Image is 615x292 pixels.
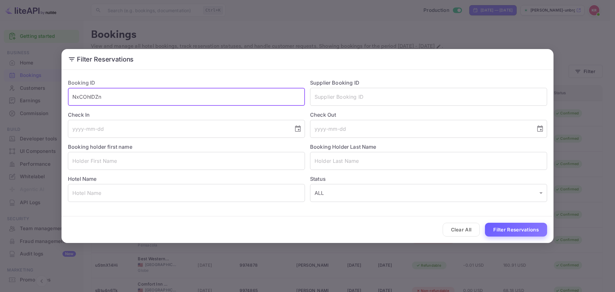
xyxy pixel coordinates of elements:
[310,152,547,170] input: Holder Last Name
[61,49,553,70] h2: Filter Reservations
[68,184,305,202] input: Hotel Name
[310,111,547,119] label: Check Out
[534,122,546,135] button: Choose date
[443,223,480,237] button: Clear All
[310,120,531,138] input: yyyy-mm-dd
[310,184,547,202] div: ALL
[310,79,359,86] label: Supplier Booking ID
[68,152,305,170] input: Holder First Name
[68,79,95,86] label: Booking ID
[68,176,97,182] label: Hotel Name
[68,120,289,138] input: yyyy-mm-dd
[310,144,376,150] label: Booking Holder Last Name
[310,88,547,106] input: Supplier Booking ID
[68,111,305,119] label: Check In
[485,223,547,237] button: Filter Reservations
[291,122,304,135] button: Choose date
[68,144,132,150] label: Booking holder first name
[310,175,547,183] label: Status
[68,88,305,106] input: Booking ID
